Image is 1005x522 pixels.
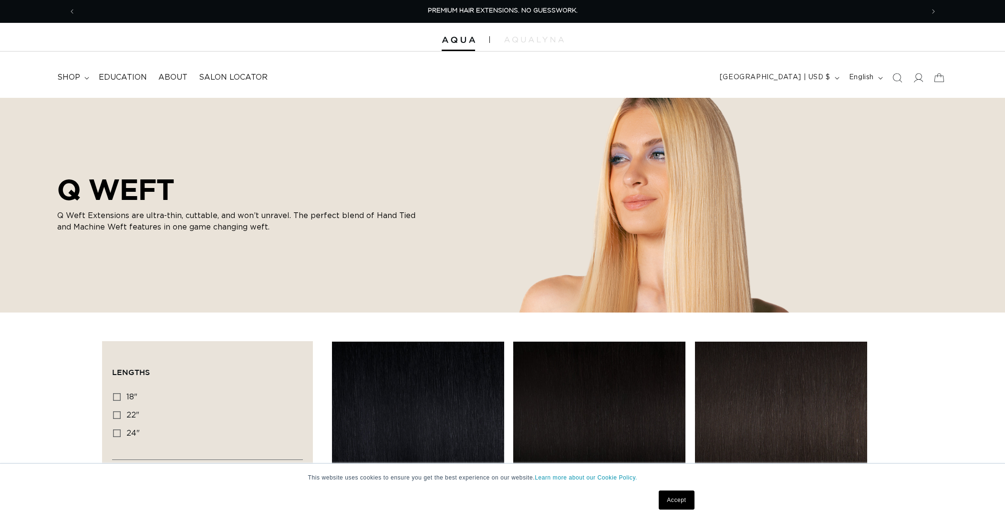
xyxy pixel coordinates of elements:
[442,37,475,43] img: Aqua Hair Extensions
[308,473,697,482] p: This website uses cookies to ensure you get the best experience on our website.
[126,429,140,437] span: 24"
[193,67,273,88] a: Salon Locator
[504,37,564,42] img: aqualyna.com
[126,393,137,401] span: 18"
[153,67,193,88] a: About
[843,69,887,87] button: English
[62,2,83,21] button: Previous announcement
[535,474,637,481] a: Learn more about our Cookie Policy.
[112,368,150,376] span: Lengths
[112,460,303,494] summary: Availability (0 selected)
[52,67,93,88] summary: shop
[887,67,908,88] summary: Search
[714,69,843,87] button: [GEOGRAPHIC_DATA] | USD $
[199,73,268,83] span: Salon Locator
[57,73,80,83] span: shop
[849,73,874,83] span: English
[57,210,420,233] p: Q Weft Extensions are ultra-thin, cuttable, and won’t unravel. The perfect blend of Hand Tied and...
[158,73,187,83] span: About
[93,67,153,88] a: Education
[112,351,303,386] summary: Lengths (0 selected)
[126,411,139,419] span: 22"
[720,73,830,83] span: [GEOGRAPHIC_DATA] | USD $
[57,173,420,206] h2: Q WEFT
[923,2,944,21] button: Next announcement
[428,8,578,14] span: PREMIUM HAIR EXTENSIONS. NO GUESSWORK.
[99,73,147,83] span: Education
[659,491,694,510] a: Accept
